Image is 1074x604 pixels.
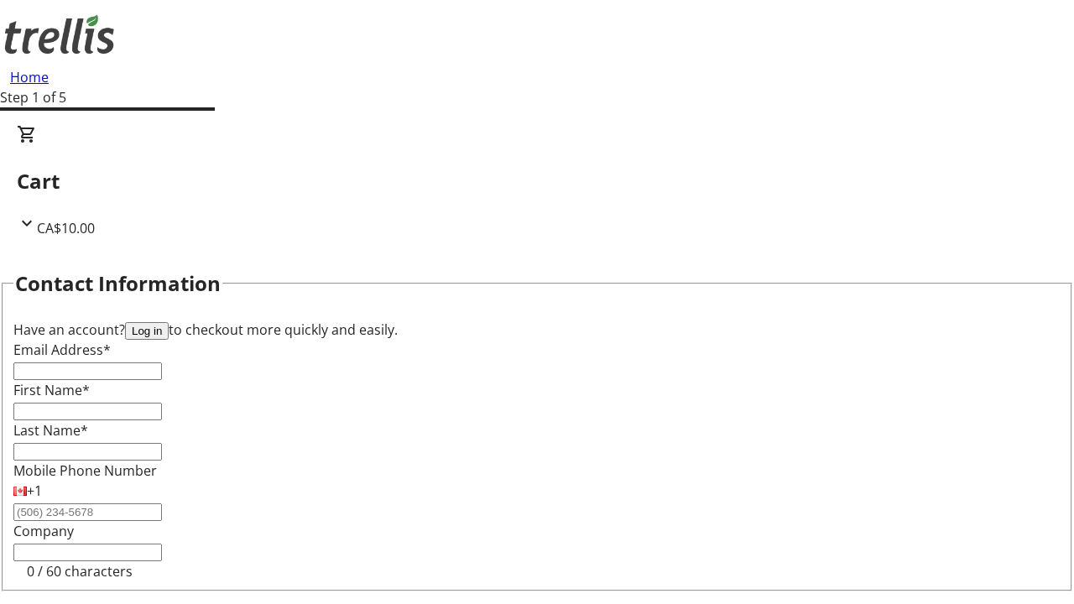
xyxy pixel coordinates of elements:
h2: Cart [17,166,1057,196]
label: Last Name* [13,421,88,440]
div: Have an account? to checkout more quickly and easily. [13,320,1061,340]
input: (506) 234-5678 [13,503,162,521]
div: CartCA$10.00 [17,124,1057,238]
label: First Name* [13,381,90,399]
label: Email Address* [13,341,111,359]
label: Mobile Phone Number [13,461,157,480]
tr-character-limit: 0 / 60 characters [27,562,133,581]
span: CA$10.00 [37,219,95,237]
button: Log in [125,322,169,340]
label: Company [13,522,74,540]
h2: Contact Information [15,268,221,299]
